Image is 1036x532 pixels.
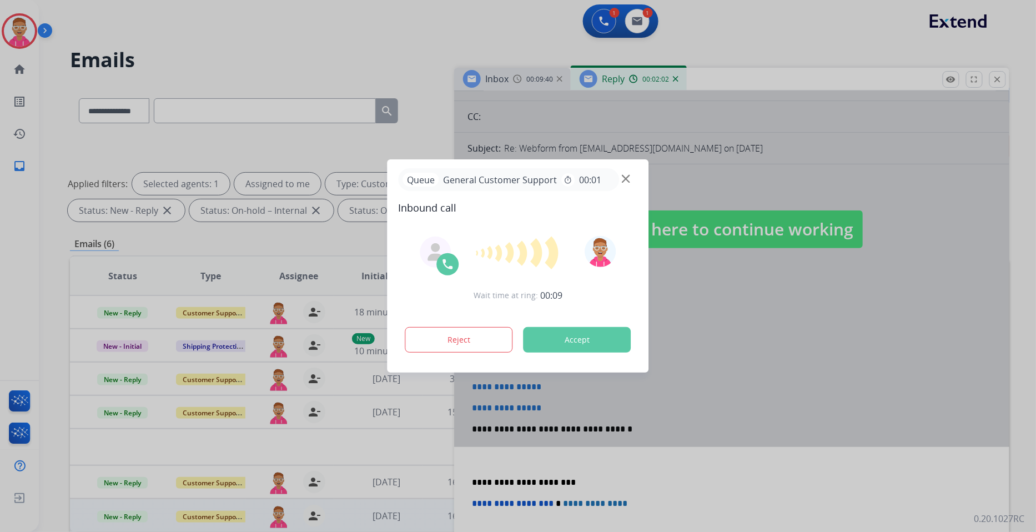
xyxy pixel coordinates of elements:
button: Accept [524,327,631,353]
span: Wait time at ring: [474,290,538,301]
p: Queue [403,173,439,187]
img: close-button [622,175,630,183]
span: General Customer Support [439,173,562,187]
mat-icon: timer [564,175,573,184]
img: avatar [585,236,616,267]
img: call-icon [441,258,455,271]
button: Reject [405,327,513,353]
span: Inbound call [399,200,638,215]
span: 00:01 [580,173,602,187]
img: agent-avatar [427,243,445,261]
span: 00:09 [540,289,562,302]
p: 0.20.1027RC [974,512,1025,525]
